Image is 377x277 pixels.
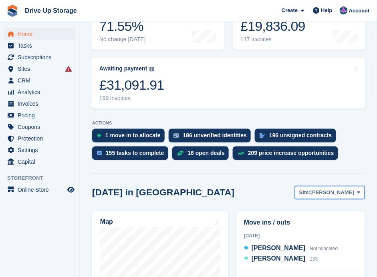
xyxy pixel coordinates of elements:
i: Smart entry sync failures have occurred [65,66,72,72]
a: 155 tasks to complete [92,147,172,164]
a: [PERSON_NAME] Not allocated [244,244,338,254]
a: 1 move in to allocate [92,129,169,147]
a: Preview store [66,185,76,195]
a: Awaiting payment £31,091.91 199 invoices [91,58,366,109]
span: Help [321,6,333,14]
a: menu [4,133,76,144]
span: CRM [18,75,66,86]
a: Drive Up Storage [22,4,80,17]
span: Subscriptions [18,52,66,63]
img: Andy [340,6,348,14]
a: 16 open deals [172,147,233,164]
span: [PERSON_NAME] [252,245,305,252]
h2: Move ins / outs [244,218,357,228]
div: 209 price increase opportunities [248,150,334,157]
div: No change [DATE] [99,36,146,43]
a: menu [4,52,76,63]
a: 209 price increase opportunities [233,147,342,164]
div: 16 open deals [188,150,225,157]
span: Tasks [18,40,66,51]
a: menu [4,28,76,40]
div: 117 invoices [241,36,306,43]
span: Home [18,28,66,40]
a: menu [4,63,76,74]
span: Coupons [18,121,66,132]
img: deal-1b604bf984904fb50ccaf53a9ad4b4a5d6e5aea283cecdc64d6e3604feb123c2.svg [177,151,184,156]
span: Settings [18,145,66,156]
span: Analytics [18,86,66,98]
h2: Map [100,219,113,226]
a: menu [4,121,76,132]
img: move_ins_to_allocate_icon-fdf77a2bb77ea45bf5b3d319d69a93e2d87916cf1d5bf7949dd705db3b84f3ca.svg [97,133,101,138]
a: menu [4,98,76,109]
div: 186 unverified identities [183,132,247,139]
img: contract_signature_icon-13c848040528278c33f63329250d36e43548de30e8caae1d1a13099fd9432cc5.svg [260,133,265,138]
span: Online Store [18,184,66,195]
div: £31,091.91 [99,77,164,93]
img: icon-info-grey-7440780725fd019a000dd9b08b2336e03edf1995a4989e88bcd33f0948082b44.svg [149,67,154,72]
div: 71.55% [99,18,146,34]
a: menu [4,40,76,51]
a: 196 unsigned contracts [255,129,340,147]
h2: [DATE] in [GEOGRAPHIC_DATA] [92,187,234,198]
span: Site: [299,189,310,197]
span: Not allocated [310,246,338,252]
div: [DATE] [244,233,357,240]
img: task-75834270c22a3079a89374b754ae025e5fb1db73e45f91037f5363f120a921f8.svg [97,151,102,156]
a: menu [4,145,76,156]
div: 155 tasks to complete [106,150,164,157]
span: Capital [18,156,66,167]
span: Storefront [7,174,80,182]
span: Invoices [18,98,66,109]
span: Pricing [18,110,66,121]
div: 196 unsigned contracts [269,132,332,139]
a: menu [4,156,76,167]
div: 1 move in to allocate [105,132,161,139]
button: Site: [PERSON_NAME] [295,186,365,199]
div: £19,836.09 [241,18,306,34]
img: stora-icon-8386f47178a22dfd0bd8f6a31ec36ba5ce8667c1dd55bd0f319d3a0aa187defe.svg [6,5,18,17]
div: Awaiting payment [99,65,147,72]
a: menu [4,75,76,86]
p: ACTIONS [92,120,365,126]
div: 199 invoices [99,95,164,102]
span: 133 [310,257,318,262]
img: price_increase_opportunities-93ffe204e8149a01c8c9dc8f82e8f89637d9d84a8eef4429ea346261dce0b2c0.svg [238,152,244,155]
span: [PERSON_NAME] [310,189,354,197]
a: [PERSON_NAME] 133 [244,254,318,265]
span: [PERSON_NAME] [252,255,305,262]
a: menu [4,184,76,195]
a: menu [4,110,76,121]
a: menu [4,86,76,98]
img: verify_identity-adf6edd0f0f0b5bbfe63781bf79b02c33cf7c696d77639b501bdc392416b5a36.svg [173,133,179,138]
a: 186 unverified identities [169,129,255,147]
span: Protection [18,133,66,144]
span: Account [349,7,370,15]
span: Sites [18,63,66,74]
span: Create [282,6,298,14]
